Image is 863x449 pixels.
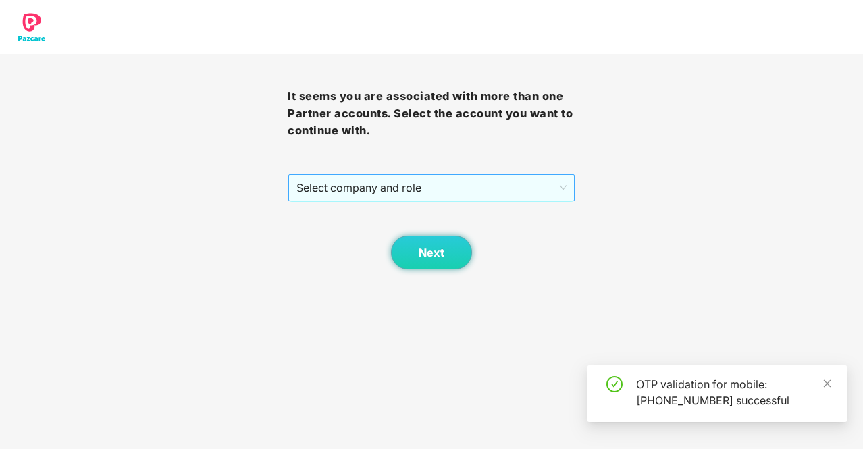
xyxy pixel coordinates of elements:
span: Select company and role [296,175,567,201]
span: Next [419,246,444,259]
h3: It seems you are associated with more than one Partner accounts. Select the account you want to c... [288,88,575,140]
span: check-circle [606,376,623,392]
div: OTP validation for mobile: [PHONE_NUMBER] successful [636,376,831,408]
button: Next [391,236,472,269]
span: close [822,379,832,388]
